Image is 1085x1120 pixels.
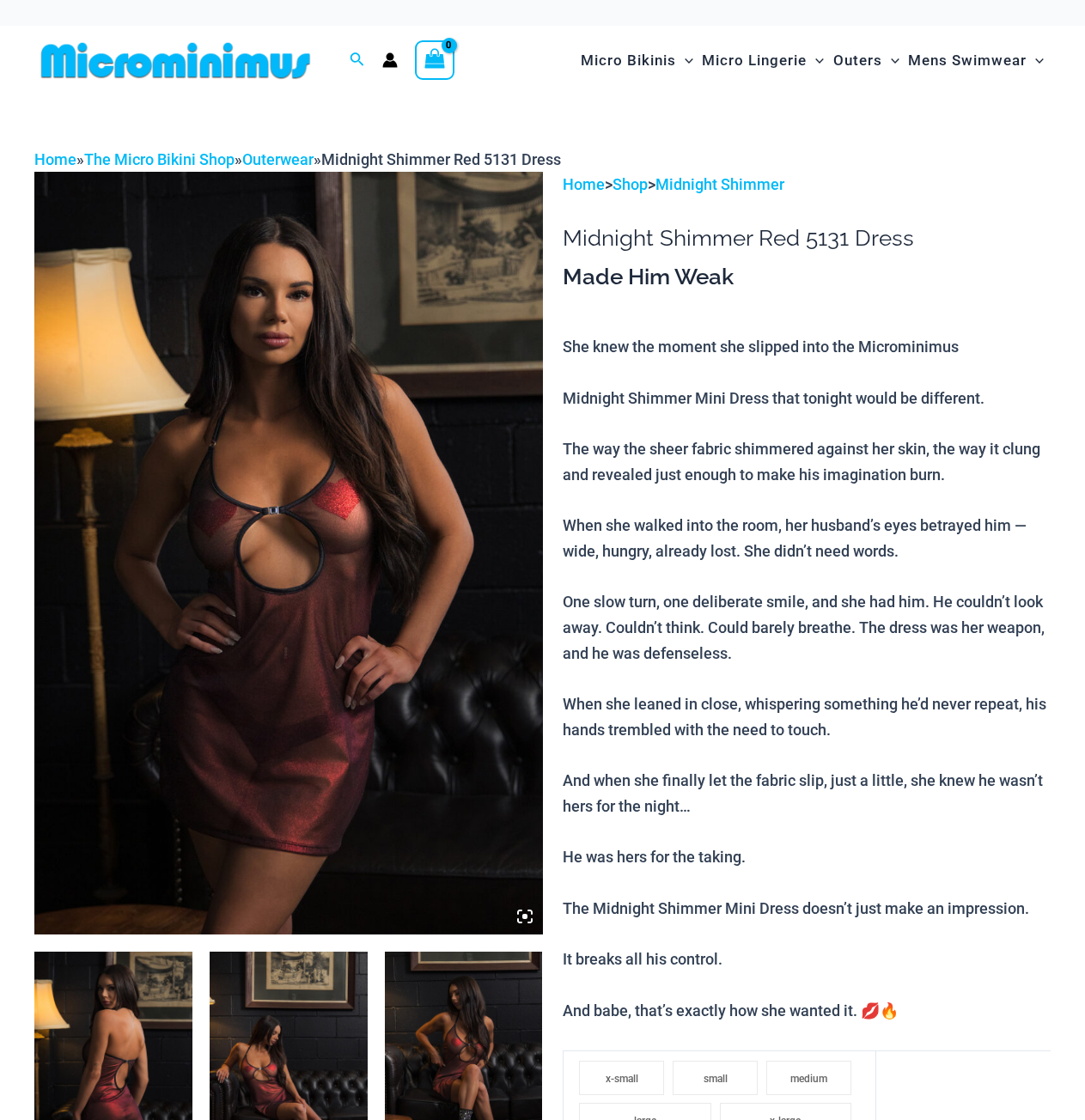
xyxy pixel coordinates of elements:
[576,34,698,87] a: Micro BikinisMenu ToggleMenu Toggle
[563,334,1051,1023] p: She knew the moment she slipped into the Microminimus Midnight Shimmer Mini Dress that tonight wo...
[829,34,904,87] a: OutersMenu ToggleMenu Toggle
[1027,39,1044,82] span: Menu Toggle
[34,150,76,168] a: Home
[581,39,676,82] span: Micro Bikinis
[579,1061,664,1095] li: x-small
[34,41,317,80] img: MM SHOP LOGO FLAT
[766,1061,851,1095] li: medium
[574,32,1051,89] nav: Site Navigation
[563,172,1051,198] p: > >
[563,225,1051,252] h1: Midnight Shimmer Red 5131 Dress
[882,39,899,82] span: Menu Toggle
[904,34,1048,87] a: Mens SwimwearMenu ToggleMenu Toggle
[350,50,365,71] a: Search icon link
[704,1073,728,1085] span: small
[382,52,398,68] a: Account icon link
[613,175,648,193] a: Shop
[606,1073,638,1085] span: x-small
[702,39,807,82] span: Micro Lingerie
[34,172,543,934] img: Midnight Shimmer Red 5131 Dress
[908,39,1027,82] span: Mens Swimwear
[242,150,314,168] a: Outerwear
[415,40,454,80] a: View Shopping Cart, empty
[807,39,824,82] span: Menu Toggle
[833,39,882,82] span: Outers
[673,1061,758,1095] li: small
[655,175,784,193] a: Midnight Shimmer
[34,150,561,168] span: » » »
[676,39,693,82] span: Menu Toggle
[790,1073,827,1085] span: medium
[563,175,605,193] a: Home
[321,150,561,168] span: Midnight Shimmer Red 5131 Dress
[563,263,1051,292] h3: Made Him Weak
[698,34,828,87] a: Micro LingerieMenu ToggleMenu Toggle
[84,150,235,168] a: The Micro Bikini Shop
